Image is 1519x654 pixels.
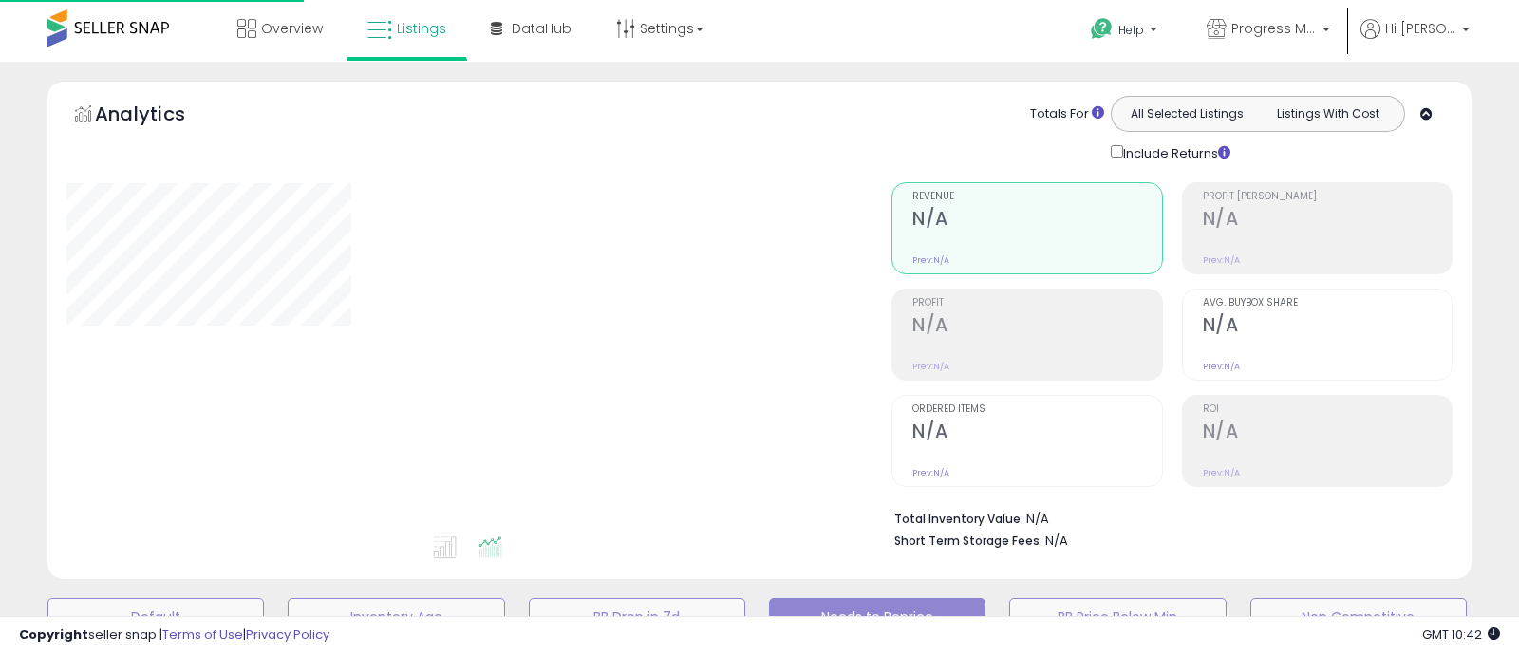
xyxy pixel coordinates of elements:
[912,361,949,372] small: Prev: N/A
[1203,404,1452,415] span: ROI
[912,208,1161,234] h2: N/A
[19,626,88,644] strong: Copyright
[19,626,329,645] div: seller snap | |
[261,19,323,38] span: Overview
[894,506,1438,529] li: N/A
[1422,626,1500,644] span: 2025-09-7 10:42 GMT
[1090,17,1114,41] i: Get Help
[1360,19,1470,62] a: Hi [PERSON_NAME]
[912,254,949,266] small: Prev: N/A
[397,19,446,38] span: Listings
[1203,361,1240,372] small: Prev: N/A
[529,598,745,636] button: BB Drop in 7d
[1030,105,1104,123] div: Totals For
[1203,192,1452,202] span: Profit [PERSON_NAME]
[1118,22,1144,38] span: Help
[1076,3,1176,62] a: Help
[769,598,985,636] button: Needs to Reprice
[1116,102,1258,126] button: All Selected Listings
[1045,532,1068,550] span: N/A
[1097,141,1253,163] div: Include Returns
[1231,19,1317,38] span: Progress Matters
[912,404,1161,415] span: Ordered Items
[1257,102,1398,126] button: Listings With Cost
[912,467,949,478] small: Prev: N/A
[1250,598,1467,636] button: Non Competitive
[912,420,1161,446] h2: N/A
[95,101,222,132] h5: Analytics
[1203,254,1240,266] small: Prev: N/A
[1203,208,1452,234] h2: N/A
[246,626,329,644] a: Privacy Policy
[1385,19,1456,38] span: Hi [PERSON_NAME]
[1203,314,1452,340] h2: N/A
[912,192,1161,202] span: Revenue
[1009,598,1226,636] button: BB Price Below Min
[894,511,1023,527] b: Total Inventory Value:
[1203,467,1240,478] small: Prev: N/A
[894,533,1042,549] b: Short Term Storage Fees:
[912,314,1161,340] h2: N/A
[912,298,1161,308] span: Profit
[162,626,243,644] a: Terms of Use
[1203,420,1452,446] h2: N/A
[47,598,264,636] button: Default
[1203,298,1452,308] span: Avg. Buybox Share
[288,598,504,636] button: Inventory Age
[512,19,572,38] span: DataHub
